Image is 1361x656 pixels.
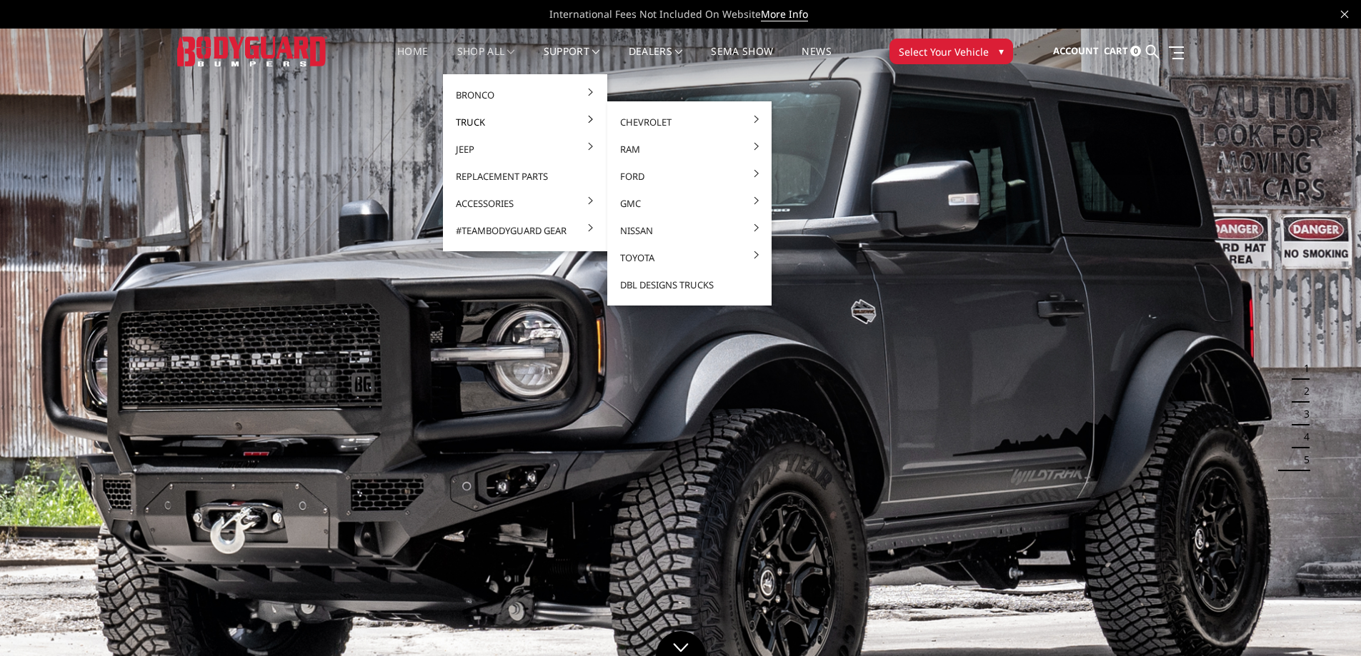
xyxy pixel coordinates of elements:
a: #TeamBodyguard Gear [449,217,602,244]
button: 5 of 5 [1295,448,1310,471]
a: Truck [449,109,602,136]
iframe: Chat Widget [1290,587,1361,656]
a: Ford [613,163,766,190]
span: 0 [1130,46,1141,56]
button: 1 of 5 [1295,357,1310,380]
button: Select Your Vehicle [889,39,1013,64]
a: Toyota [613,244,766,271]
a: DBL Designs Trucks [613,271,766,298]
a: Jeep [449,136,602,163]
span: Cart [1104,44,1128,57]
a: Account [1053,32,1099,71]
span: Select Your Vehicle [899,44,989,59]
a: Click to Down [656,631,706,656]
span: ▾ [999,44,1004,59]
a: Support [544,46,600,74]
a: Ram [613,136,766,163]
button: 2 of 5 [1295,380,1310,403]
a: SEMA Show [711,46,773,74]
a: GMC [613,190,766,217]
a: More Info [761,7,808,21]
a: shop all [457,46,515,74]
img: BODYGUARD BUMPERS [177,36,327,66]
a: Dealers [629,46,683,74]
a: Cart 0 [1104,32,1141,71]
button: 3 of 5 [1295,403,1310,425]
a: Bronco [449,81,602,109]
a: Chevrolet [613,109,766,136]
a: Home [397,46,428,74]
a: News [802,46,831,74]
a: Replacement Parts [449,163,602,190]
span: Account [1053,44,1099,57]
a: Accessories [449,190,602,217]
button: 4 of 5 [1295,425,1310,448]
a: Nissan [613,217,766,244]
